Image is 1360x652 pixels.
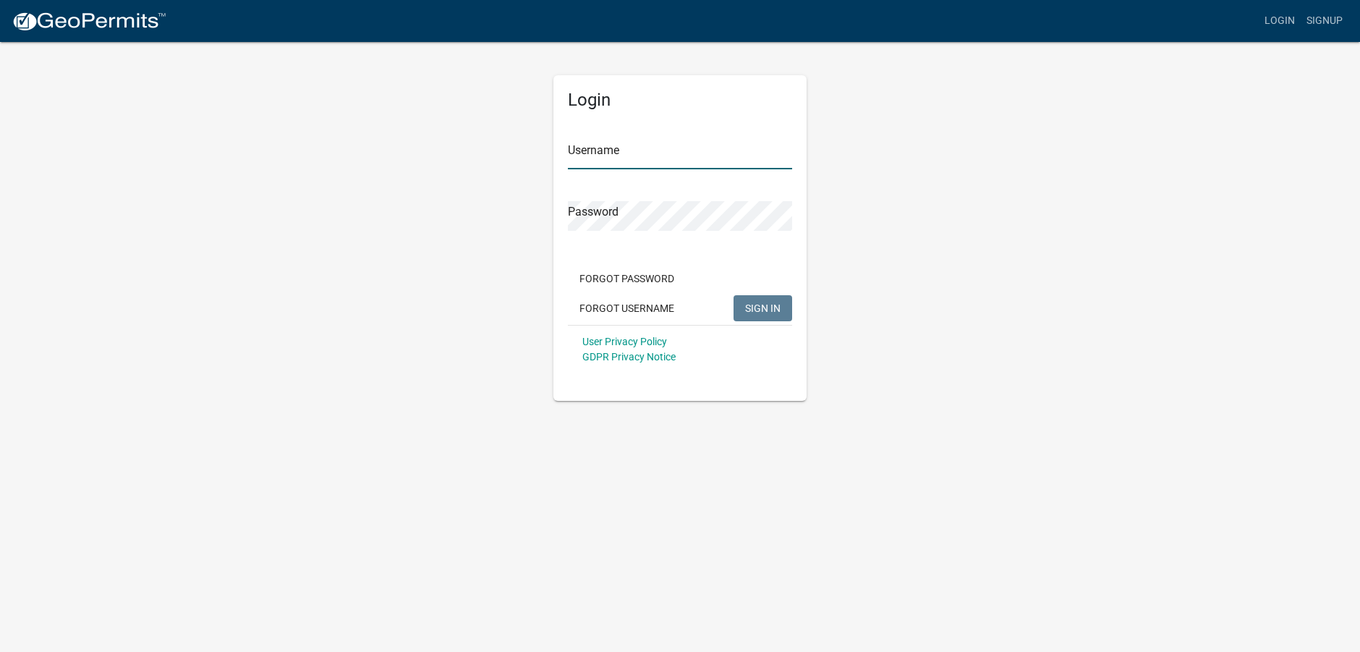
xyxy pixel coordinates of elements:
[1301,7,1348,35] a: Signup
[568,90,792,111] h5: Login
[734,295,792,321] button: SIGN IN
[568,295,686,321] button: Forgot Username
[582,351,676,363] a: GDPR Privacy Notice
[568,266,686,292] button: Forgot Password
[745,302,781,313] span: SIGN IN
[582,336,667,347] a: User Privacy Policy
[1259,7,1301,35] a: Login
